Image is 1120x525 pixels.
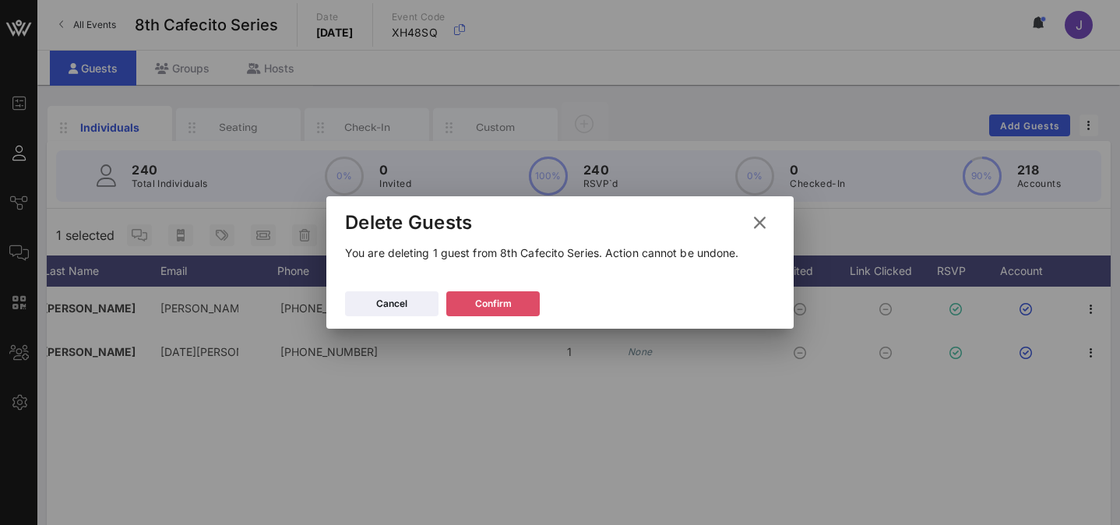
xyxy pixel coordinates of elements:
button: Cancel [345,291,438,316]
button: Confirm [446,291,540,316]
div: Cancel [376,296,407,312]
div: Confirm [475,296,512,312]
div: Delete Guests [345,211,472,234]
p: You are deleting 1 guest from 8th Cafecito Series. Action cannot be undone. [345,245,775,262]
